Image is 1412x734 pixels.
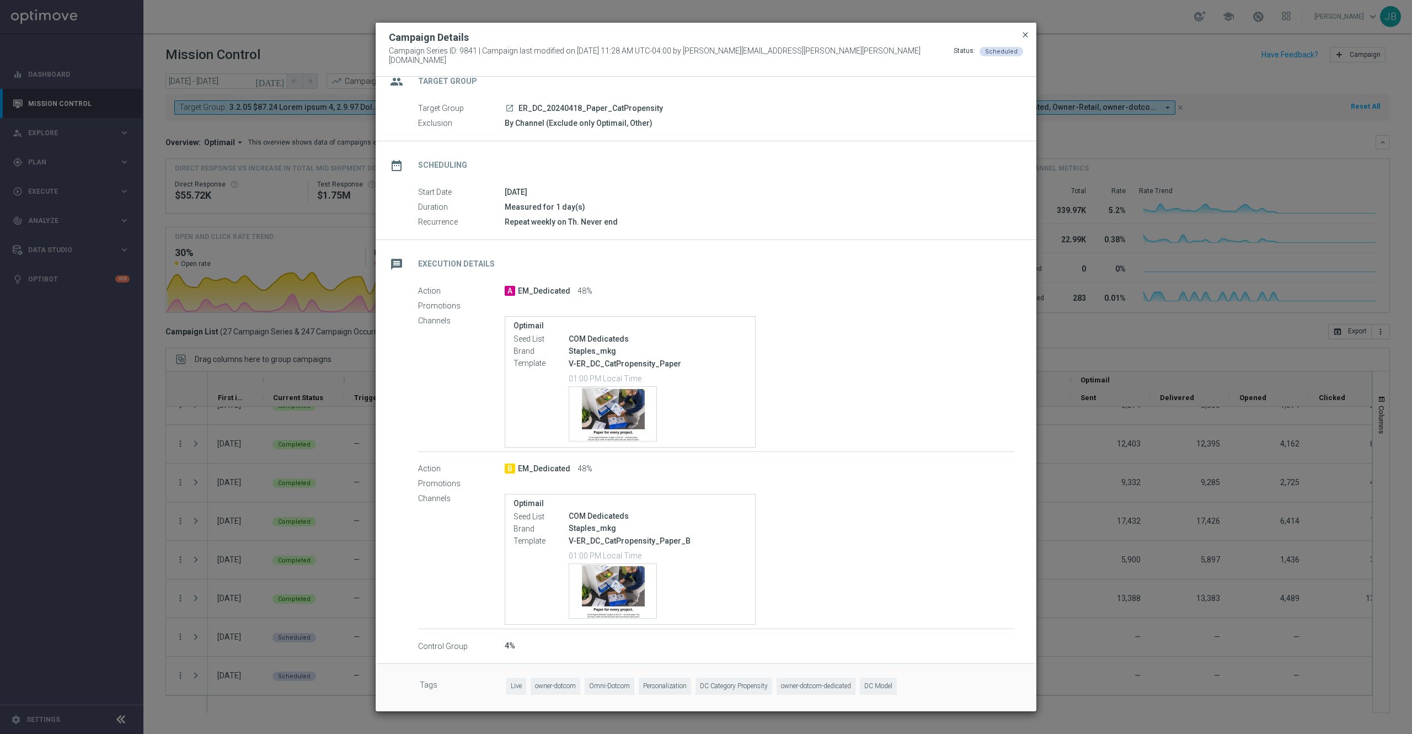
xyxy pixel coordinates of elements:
[569,373,747,384] p: 01:00 PM Local Time
[418,203,505,212] label: Duration
[514,524,569,534] label: Brand
[569,333,747,344] div: COM Dedicateds
[505,286,515,296] span: A
[505,201,1015,212] div: Measured for 1 day(s)
[569,550,747,561] p: 01:00 PM Local Time
[514,512,569,522] label: Seed List
[518,104,663,114] span: ER_DC_20240418_Paper_CatPropensity
[531,678,580,695] span: owner-dotcom
[418,464,505,474] label: Action
[418,316,505,326] label: Channels
[505,104,515,114] a: launch
[418,104,505,114] label: Target Group
[418,160,467,171] h2: Scheduling
[418,259,495,269] h2: Execution Details
[639,678,691,695] span: Personalization
[505,104,514,113] i: launch
[387,156,407,175] i: date_range
[860,678,897,695] span: DC Model
[514,321,747,331] label: Optimail
[418,479,505,489] label: Promotions
[418,119,505,129] label: Exclusion
[418,494,505,504] label: Channels
[418,188,505,198] label: Start Date
[696,678,772,695] span: DC Category Propensity
[420,678,506,695] label: Tags
[777,678,855,695] span: owner-dotcom-dedicated
[389,31,469,44] h2: Campaign Details
[569,359,747,369] p: V-ER_DC_CatPropensity_Paper
[514,347,569,357] label: Brand
[577,286,592,296] span: 48%
[505,216,1015,227] div: Repeat weekly on Th. Never end
[505,640,1015,651] div: 4%
[980,46,1023,55] colored-tag: Scheduled
[505,464,515,474] span: B
[954,46,975,65] div: Status:
[569,523,747,534] div: Staples_mkg
[418,76,477,87] h2: Target Group
[569,345,747,357] div: Staples_mkg
[387,254,407,274] i: message
[569,536,747,546] p: V-ER_DC_CatPropensity_Paper_B
[418,641,505,651] label: Control Group
[387,72,407,92] i: group
[514,536,569,546] label: Template
[1021,30,1030,39] span: close
[518,464,570,474] span: EM_Dedicated
[514,359,569,369] label: Template
[418,217,505,227] label: Recurrence
[514,334,569,344] label: Seed List
[514,499,747,508] label: Optimail
[418,286,505,296] label: Action
[985,48,1018,55] span: Scheduled
[569,510,747,522] div: COM Dedicateds
[506,678,526,695] span: Live
[418,301,505,311] label: Promotions
[518,286,570,296] span: EM_Dedicated
[505,187,1015,198] div: [DATE]
[585,678,634,695] span: Omni-Dotcom
[389,46,954,65] span: Campaign Series ID: 9841 | Campaign last modified on [DATE] 11:28 AM UTC-04:00 by [PERSON_NAME][E...
[577,464,592,474] span: 48%
[505,118,1015,129] div: By Channel (Exclude only Optimail, Other)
